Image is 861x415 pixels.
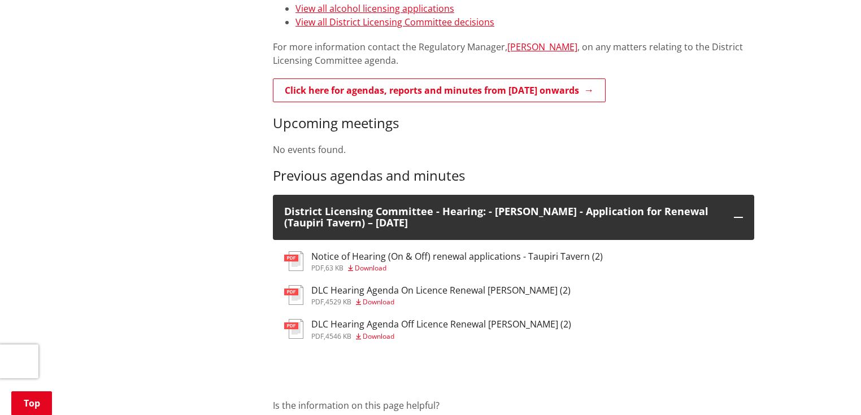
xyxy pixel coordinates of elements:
[273,115,754,132] h3: Upcoming meetings
[355,263,386,273] span: Download
[809,368,850,408] iframe: Messenger Launcher
[284,206,723,229] h3: District Licensing Committee - Hearing: - [PERSON_NAME] - Application for Renewal (Taupiri Tavern...
[273,40,754,67] p: For more information contact the Regulatory Manager, , on any matters relating to the District Li...
[11,391,52,415] a: Top
[507,41,577,53] a: [PERSON_NAME]
[273,399,754,412] p: Is the information on this page helpful?
[363,297,394,307] span: Download
[325,331,351,341] span: 4546 KB
[311,319,571,330] h3: DLC Hearing Agenda Off Licence Renewal [PERSON_NAME] (2)
[295,2,454,15] a: View all alcohol licensing applications
[311,331,324,341] span: pdf
[311,251,603,262] h3: Notice of Hearing (On & Off) renewal applications - Taupiri Tavern (2)
[284,251,303,271] img: document-pdf.svg
[284,285,571,305] a: DLC Hearing Agenda On Licence Renewal [PERSON_NAME] (2) pdf,4529 KB Download
[311,299,571,305] div: ,
[284,285,303,305] img: document-pdf.svg
[295,16,494,28] a: View all District Licensing Committee decisions
[311,297,324,307] span: pdf
[311,333,571,340] div: ,
[284,319,303,339] img: document-pdf.svg
[363,331,394,341] span: Download
[325,297,351,307] span: 4529 KB
[284,319,571,339] a: DLC Hearing Agenda Off Licence Renewal [PERSON_NAME] (2) pdf,4546 KB Download
[311,265,603,272] div: ,
[325,263,343,273] span: 63 KB
[311,285,571,296] h3: DLC Hearing Agenda On Licence Renewal [PERSON_NAME] (2)
[284,251,603,272] a: Notice of Hearing (On & Off) renewal applications - Taupiri Tavern (2) pdf,63 KB Download
[311,263,324,273] span: pdf
[273,168,754,184] h3: Previous agendas and minutes
[273,143,754,156] p: No events found.
[273,78,606,102] a: Click here for agendas, reports and minutes from [DATE] onwards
